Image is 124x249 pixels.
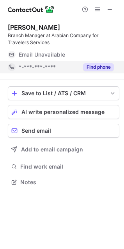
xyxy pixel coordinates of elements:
button: Find work email [8,161,119,172]
span: Add to email campaign [21,146,83,153]
button: save-profile-one-click [8,86,119,100]
button: AI write personalized message [8,105,119,119]
button: Send email [8,124,119,138]
span: Notes [20,179,116,186]
button: Add to email campaign [8,142,119,157]
div: Branch Manager at Arabian Company for Travelers Services [8,32,119,46]
span: AI write personalized message [21,109,105,115]
span: Send email [21,128,51,134]
div: Save to List / ATS / CRM [21,90,106,96]
button: Reveal Button [83,63,114,71]
img: ContactOut v5.3.10 [8,5,55,14]
div: [PERSON_NAME] [8,23,60,31]
span: Email Unavailable [19,51,65,58]
button: Notes [8,177,119,188]
span: Find work email [20,163,116,170]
